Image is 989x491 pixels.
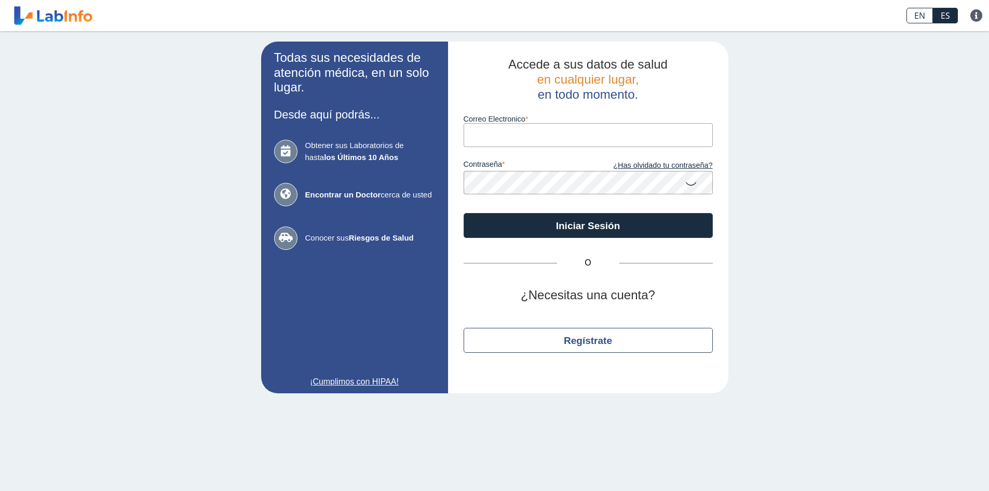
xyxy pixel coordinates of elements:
[538,87,638,101] span: en todo momento.
[508,57,668,71] span: Accede a sus datos de salud
[349,233,414,242] b: Riesgos de Salud
[274,108,435,121] h3: Desde aquí podrás...
[464,328,713,353] button: Regístrate
[305,190,381,199] b: Encontrar un Doctor
[557,257,619,269] span: O
[274,50,435,95] h2: Todas sus necesidades de atención médica, en un solo lugar.
[906,8,933,23] a: EN
[464,213,713,238] button: Iniciar Sesión
[464,288,713,303] h2: ¿Necesitas una cuenta?
[305,189,435,201] span: cerca de usted
[274,376,435,388] a: ¡Cumplimos con HIPAA!
[305,140,435,163] span: Obtener sus Laboratorios de hasta
[588,160,713,171] a: ¿Has olvidado tu contraseña?
[933,8,958,23] a: ES
[305,232,435,244] span: Conocer sus
[537,72,639,86] span: en cualquier lugar,
[324,153,398,162] b: los Últimos 10 Años
[464,160,588,171] label: contraseña
[464,115,713,123] label: Correo Electronico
